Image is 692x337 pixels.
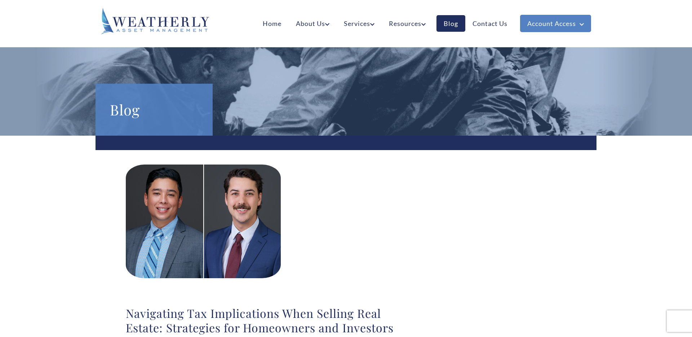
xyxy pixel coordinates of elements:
[289,15,337,32] a: About Us
[126,306,404,335] h2: Navigating Tax Implications When Selling Real Estate: Strategies for Homeowners and Investors
[520,15,591,32] a: Account Access
[337,15,382,32] a: Services
[101,8,209,35] img: Weatherly
[110,98,198,121] h1: Blog
[436,15,465,32] a: Blog
[256,15,289,32] a: Home
[465,15,515,32] a: Contact Us
[382,15,433,32] a: Resources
